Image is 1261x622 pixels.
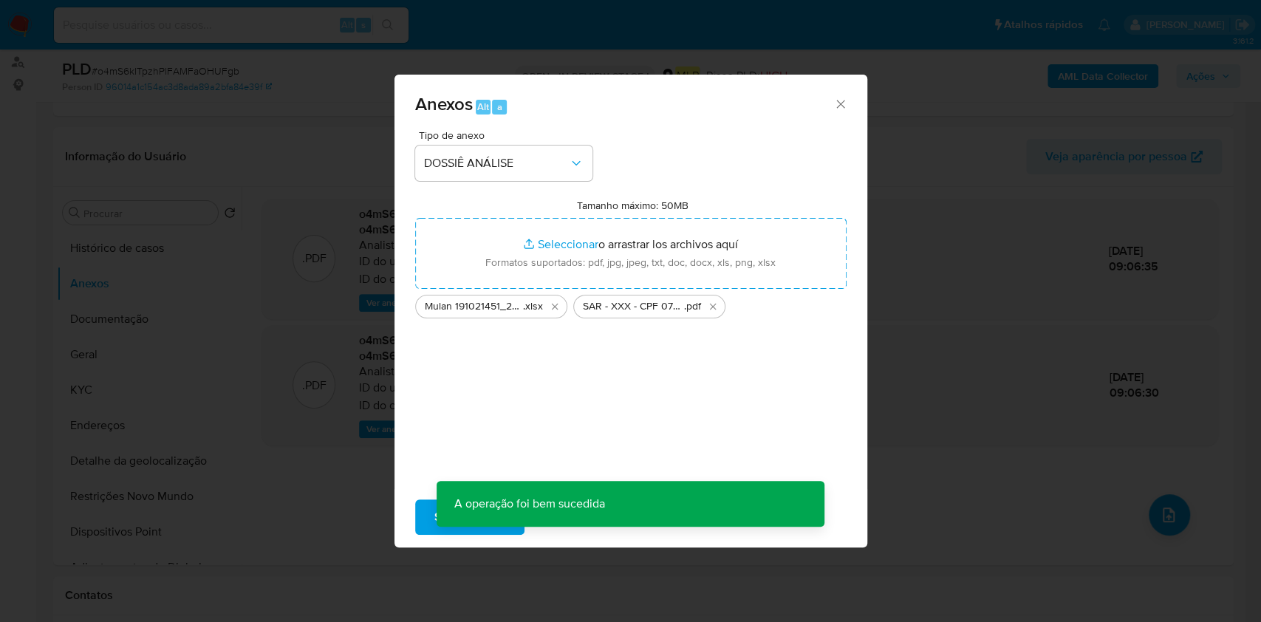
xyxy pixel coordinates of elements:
p: A operação foi bem sucedida [437,481,623,527]
span: Alt [477,100,489,114]
button: Eliminar Mulan 191021451_2025_10_01_06_48_09.xlsx [546,298,564,315]
span: Tipo de anexo [419,130,596,140]
span: DOSSIÊ ANÁLISE [424,156,569,171]
span: Mulan 191021451_2025_10_01_06_48_09 [425,299,523,314]
span: Cancelar [550,501,598,533]
button: Cerrar [833,97,847,110]
span: a [497,100,502,114]
label: Tamanho máximo: 50MB [577,199,688,212]
span: Anexos [415,91,473,117]
span: .pdf [684,299,701,314]
span: SAR - XXX - CPF 07430771645 - [PERSON_NAME] [583,299,684,314]
span: Subir arquivo [434,501,505,533]
ul: Archivos seleccionados [415,289,847,318]
button: Subir arquivo [415,499,524,535]
button: Eliminar SAR - XXX - CPF 07430771645 - ELAINE DOS ANJOS SOARES.pdf [704,298,722,315]
span: .xlsx [523,299,543,314]
button: DOSSIÊ ANÁLISE [415,146,592,181]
